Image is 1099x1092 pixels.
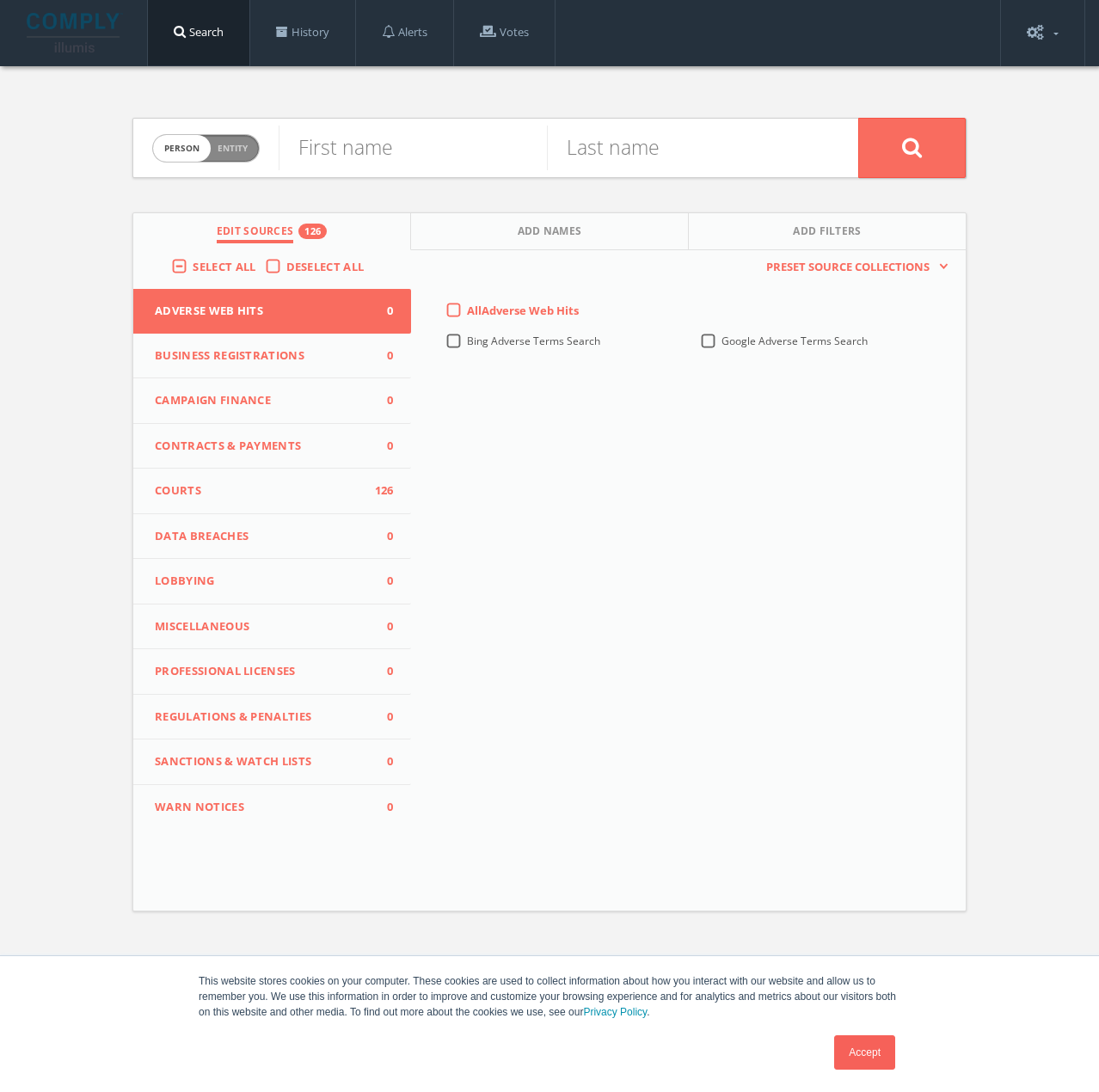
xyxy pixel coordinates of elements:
button: WARN Notices0 [133,785,411,830]
button: Data Breaches0 [133,514,411,560]
span: Select All [193,259,255,274]
button: Add Names [411,213,689,250]
span: 0 [368,799,394,816]
span: Adverse Web Hits [155,303,368,320]
button: Adverse Web Hits0 [133,289,411,334]
span: 0 [368,438,394,455]
button: Lobbying0 [133,559,411,604]
button: Professional Licenses0 [133,649,411,695]
button: Sanctions & Watch Lists0 [133,739,411,785]
span: Miscellaneous [155,618,368,635]
span: 0 [368,618,394,635]
a: Accept [834,1035,895,1070]
span: 126 [368,482,394,500]
button: Regulations & Penalties0 [133,695,411,740]
span: 0 [368,303,394,320]
span: WARN Notices [155,799,368,816]
button: Preset Source Collections [758,259,949,276]
span: 0 [368,573,394,590]
span: 0 [368,753,394,770]
span: Lobbying [155,573,368,590]
span: Entity [218,142,248,155]
button: Add Filters [689,213,966,250]
span: Google Adverse Terms Search [721,334,868,348]
span: Contracts & Payments [155,438,368,455]
button: Miscellaneous0 [133,604,411,650]
span: Preset Source Collections [758,259,938,276]
span: 0 [368,347,394,365]
img: illumis [27,13,123,52]
button: Business Registrations0 [133,334,411,379]
button: Courts126 [133,469,411,514]
span: Add Filters [793,224,862,243]
span: 0 [368,392,394,409]
span: 0 [368,528,394,545]
span: Deselect All [286,259,365,274]
span: Data Breaches [155,528,368,545]
div: 126 [298,224,327,239]
span: 0 [368,709,394,726]
span: Regulations & Penalties [155,709,368,726]
p: This website stores cookies on your computer. These cookies are used to collect information about... [199,973,900,1020]
span: Campaign Finance [155,392,368,409]
a: Privacy Policy [583,1006,647,1018]
span: Add Names [518,224,582,243]
span: Courts [155,482,368,500]
span: All Adverse Web Hits [467,303,579,318]
span: Business Registrations [155,347,368,365]
button: Edit Sources126 [133,213,411,250]
span: Bing Adverse Terms Search [467,334,600,348]
span: Professional Licenses [155,663,368,680]
button: Campaign Finance0 [133,378,411,424]
span: 0 [368,663,394,680]
button: Contracts & Payments0 [133,424,411,469]
span: Sanctions & Watch Lists [155,753,368,770]
span: person [153,135,211,162]
span: Edit Sources [217,224,294,243]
